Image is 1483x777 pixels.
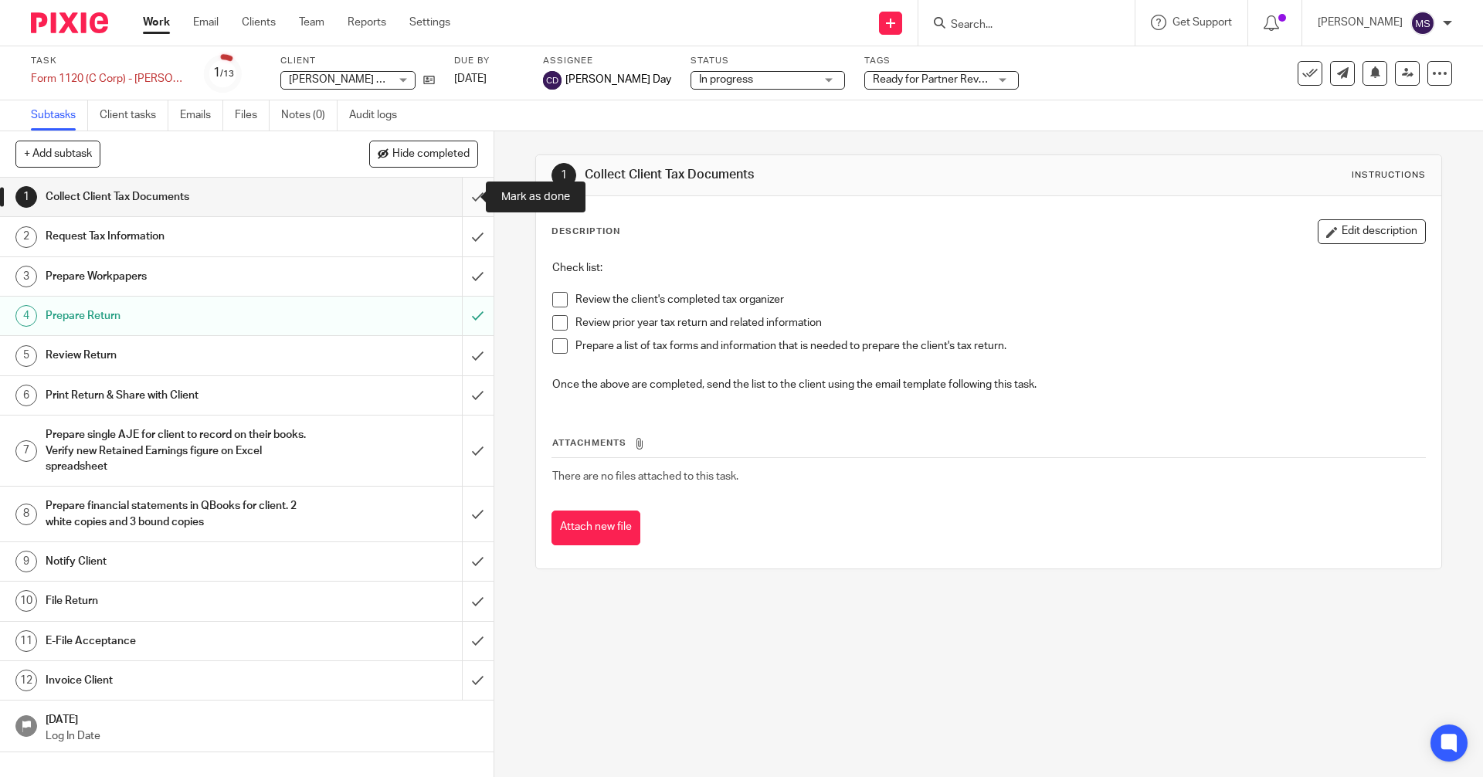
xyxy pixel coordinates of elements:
p: Review prior year tax return and related information [575,315,1424,331]
a: Settings [409,15,450,30]
span: In progress [699,74,753,85]
span: There are no files attached to this task. [552,471,738,482]
h1: [DATE] [46,708,478,728]
div: Instructions [1352,169,1426,182]
div: Form 1120 (C Corp) - [PERSON_NAME] Jewelers [31,71,185,87]
label: Tags [864,55,1019,67]
div: 10 [15,590,37,612]
button: + Add subtask [15,141,100,167]
a: Emails [180,100,223,131]
label: Client [280,55,435,67]
div: 8 [15,504,37,525]
h1: Print Return & Share with Client [46,384,313,407]
a: Subtasks [31,100,88,131]
h1: Collect Client Tax Documents [585,167,1022,183]
h1: Notify Client [46,550,313,573]
a: Email [193,15,219,30]
input: Search [949,19,1088,32]
h1: File Return [46,589,313,612]
div: 5 [15,345,37,367]
small: /13 [220,70,234,78]
h1: Prepare financial statements in QBooks for client. 2 white copies and 3 bound copies [46,494,313,534]
span: Ready for Partner Review [873,74,995,85]
p: Once the above are completed, send the list to the client using the email template following this... [552,377,1424,392]
h1: Prepare Workpapers [46,265,313,288]
a: Notes (0) [281,100,338,131]
span: Attachments [552,439,626,447]
div: 1 [15,186,37,208]
label: Due by [454,55,524,67]
img: svg%3E [543,71,562,90]
h1: Collect Client Tax Documents [46,185,313,209]
div: 12 [15,670,37,691]
h1: Review Return [46,344,313,367]
label: Status [691,55,845,67]
div: 9 [15,551,37,572]
a: Files [235,100,270,131]
a: Team [299,15,324,30]
a: Audit logs [349,100,409,131]
a: Work [143,15,170,30]
h1: Invoice Client [46,669,313,692]
p: Description [551,226,620,238]
div: 1 [551,163,576,188]
button: Attach new file [551,511,640,545]
a: Reports [348,15,386,30]
a: Clients [242,15,276,30]
div: Form 1120 (C Corp) - Gray&#39;s Jewelers [31,71,185,87]
span: Get Support [1172,17,1232,28]
p: Log In Date [46,728,478,744]
div: 2 [15,226,37,248]
a: Client tasks [100,100,168,131]
span: [PERSON_NAME] Jewelers, Inc. [289,74,442,85]
h1: Request Tax Information [46,225,313,248]
h1: Prepare Return [46,304,313,327]
span: [PERSON_NAME] Day [565,72,671,87]
button: Edit description [1318,219,1426,244]
img: Pixie [31,12,108,33]
div: 4 [15,305,37,327]
div: 3 [15,266,37,287]
p: [PERSON_NAME] [1318,15,1403,30]
div: 1 [213,64,234,82]
label: Task [31,55,185,67]
div: 7 [15,440,37,462]
h1: Prepare single AJE for client to record on their books. Verify new Retained Earnings figure on Ex... [46,423,313,478]
div: 11 [15,630,37,652]
label: Assignee [543,55,671,67]
p: Review the client's completed tax organizer [575,292,1424,307]
button: Hide completed [369,141,478,167]
span: Hide completed [392,148,470,161]
span: [DATE] [454,73,487,84]
img: svg%3E [1410,11,1435,36]
h1: E-File Acceptance [46,629,313,653]
div: 6 [15,385,37,406]
p: Check list: [552,260,1424,276]
p: Prepare a list of tax forms and information that is needed to prepare the client's tax return. [575,338,1424,354]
